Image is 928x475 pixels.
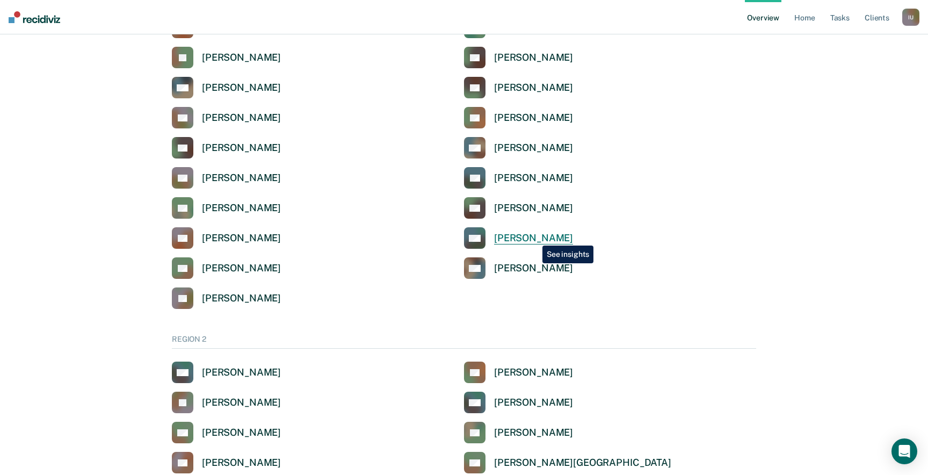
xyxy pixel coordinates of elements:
a: [PERSON_NAME] [464,422,573,443]
a: [PERSON_NAME] [172,287,281,309]
div: REGION 2 [172,335,756,349]
div: [PERSON_NAME] [494,427,573,439]
div: [PERSON_NAME] [494,262,573,275]
button: IU [902,9,919,26]
a: [PERSON_NAME] [464,107,573,128]
div: [PERSON_NAME][GEOGRAPHIC_DATA] [494,457,671,469]
div: [PERSON_NAME] [494,142,573,154]
div: [PERSON_NAME] [202,82,281,94]
div: Open Intercom Messenger [891,438,917,464]
div: [PERSON_NAME] [494,202,573,214]
div: [PERSON_NAME] [202,202,281,214]
div: [PERSON_NAME] [202,112,281,124]
div: [PERSON_NAME] [202,366,281,379]
a: [PERSON_NAME] [172,77,281,98]
a: [PERSON_NAME] [464,167,573,189]
div: [PERSON_NAME] [494,52,573,64]
div: [PERSON_NAME] [202,52,281,64]
a: [PERSON_NAME] [464,137,573,159]
div: [PERSON_NAME] [202,457,281,469]
div: [PERSON_NAME] [202,142,281,154]
a: [PERSON_NAME] [464,362,573,383]
a: [PERSON_NAME] [464,197,573,219]
a: [PERSON_NAME] [172,257,281,279]
a: [PERSON_NAME] [172,167,281,189]
a: [PERSON_NAME] [172,362,281,383]
a: [PERSON_NAME] [464,77,573,98]
div: I U [902,9,919,26]
div: [PERSON_NAME] [494,366,573,379]
div: [PERSON_NAME] [494,397,573,409]
a: [PERSON_NAME] [464,257,573,279]
a: [PERSON_NAME] [464,47,573,68]
img: Recidiviz [9,11,60,23]
a: [PERSON_NAME] [172,47,281,68]
a: [PERSON_NAME] [464,392,573,413]
div: [PERSON_NAME] [202,427,281,439]
div: [PERSON_NAME] [202,232,281,244]
a: [PERSON_NAME] [172,107,281,128]
div: [PERSON_NAME] [202,172,281,184]
a: [PERSON_NAME][GEOGRAPHIC_DATA] [464,452,671,473]
div: [PERSON_NAME] [202,262,281,275]
a: [PERSON_NAME] [172,197,281,219]
a: [PERSON_NAME] [172,422,281,443]
div: [PERSON_NAME] [202,292,281,305]
a: [PERSON_NAME] [172,137,281,159]
a: [PERSON_NAME] [172,452,281,473]
div: [PERSON_NAME] [494,112,573,124]
a: [PERSON_NAME] [172,227,281,249]
a: [PERSON_NAME] [172,392,281,413]
div: [PERSON_NAME] [202,397,281,409]
a: [PERSON_NAME] [464,227,573,249]
div: [PERSON_NAME] [494,232,573,244]
div: [PERSON_NAME] [494,172,573,184]
div: [PERSON_NAME] [494,82,573,94]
